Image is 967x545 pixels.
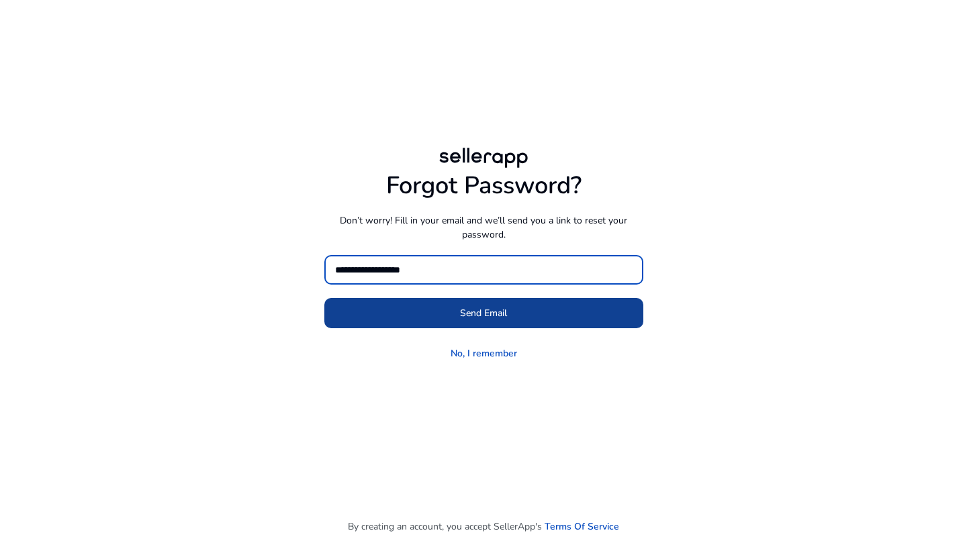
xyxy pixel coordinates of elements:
a: Terms Of Service [545,519,619,534]
h1: Forgot Password? [324,171,643,200]
span: Send Email [460,306,507,320]
button: Send Email [324,298,643,328]
p: Don’t worry! Fill in your email and we’ll send you a link to reset your password. [324,213,643,242]
a: No, I remember [451,346,517,360]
